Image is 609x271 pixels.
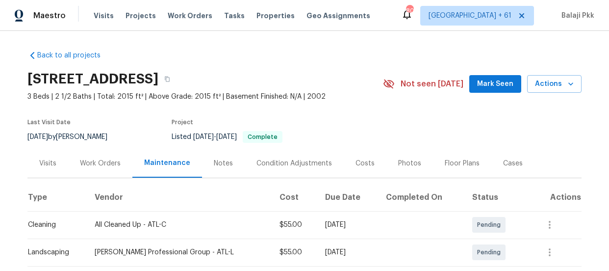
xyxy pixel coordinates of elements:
[28,220,79,230] div: Cleaning
[27,131,119,143] div: by [PERSON_NAME]
[272,184,317,211] th: Cost
[279,220,309,230] div: $55.00
[378,184,464,211] th: Completed On
[27,119,71,125] span: Last Visit Date
[172,134,282,140] span: Listed
[33,11,66,21] span: Maestro
[469,75,521,93] button: Mark Seen
[27,134,48,140] span: [DATE]
[95,220,264,230] div: All Cleaned Up - ATL-C
[193,134,237,140] span: -
[126,11,156,21] span: Projects
[80,159,121,168] div: Work Orders
[214,159,233,168] div: Notes
[172,119,193,125] span: Project
[158,70,176,88] button: Copy Address
[325,247,370,257] div: [DATE]
[256,11,295,21] span: Properties
[27,184,87,211] th: Type
[464,184,530,211] th: Status
[477,78,513,90] span: Mark Seen
[527,75,582,93] button: Actions
[355,159,375,168] div: Costs
[144,158,190,168] div: Maintenance
[325,220,370,230] div: [DATE]
[87,184,272,211] th: Vendor
[244,134,281,140] span: Complete
[317,184,378,211] th: Due Date
[503,159,523,168] div: Cases
[477,247,505,257] span: Pending
[306,11,370,21] span: Geo Assignments
[216,134,237,140] span: [DATE]
[445,159,480,168] div: Floor Plans
[558,11,594,21] span: Balaji Pkk
[530,184,582,211] th: Actions
[224,12,245,19] span: Tasks
[95,247,264,257] div: [PERSON_NAME] Professional Group - ATL-L
[27,92,383,102] span: 3 Beds | 2 1/2 Baths | Total: 2015 ft² | Above Grade: 2015 ft² | Basement Finished: N/A | 2002
[27,74,158,84] h2: [STREET_ADDRESS]
[406,6,413,16] div: 801
[535,78,574,90] span: Actions
[193,134,214,140] span: [DATE]
[401,79,463,89] span: Not seen [DATE]
[429,11,511,21] span: [GEOGRAPHIC_DATA] + 61
[279,247,309,257] div: $55.00
[28,247,79,257] div: Landscaping
[27,51,122,60] a: Back to all projects
[39,159,56,168] div: Visits
[256,159,332,168] div: Condition Adjustments
[168,11,212,21] span: Work Orders
[398,159,421,168] div: Photos
[477,220,505,230] span: Pending
[94,11,114,21] span: Visits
